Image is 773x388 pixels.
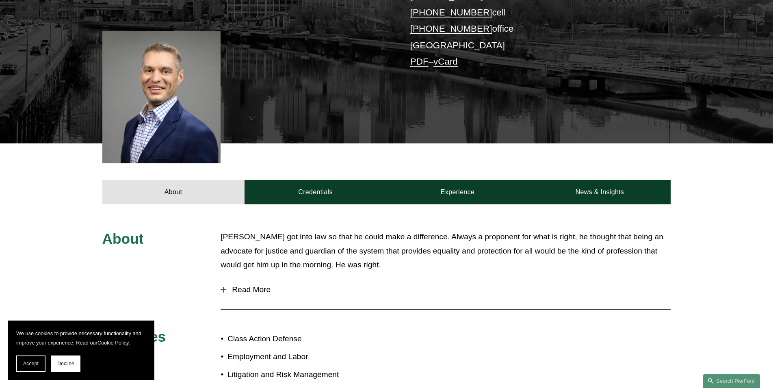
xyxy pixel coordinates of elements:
[51,355,80,372] button: Decline
[410,7,492,17] a: [PHONE_NUMBER]
[221,279,671,300] button: Read More
[57,361,74,366] span: Decline
[227,368,386,382] p: Litigation and Risk Management
[410,24,492,34] a: [PHONE_NUMBER]
[23,361,39,366] span: Accept
[227,350,386,364] p: Employment and Labor
[8,321,154,380] section: Cookie banner
[16,329,146,347] p: We use cookies to provide necessary functionality and improve your experience. Read our .
[221,230,671,272] p: [PERSON_NAME] got into law so that he could make a difference. Always a proponent for what is rig...
[387,180,529,204] a: Experience
[102,180,245,204] a: About
[227,332,386,346] p: Class Action Defense
[410,56,429,67] a: PDF
[226,285,671,294] span: Read More
[97,340,129,346] a: Cookie Policy
[528,180,671,204] a: News & Insights
[102,231,144,247] span: About
[16,355,45,372] button: Accept
[245,180,387,204] a: Credentials
[703,374,760,388] a: Search this site
[433,56,458,67] a: vCard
